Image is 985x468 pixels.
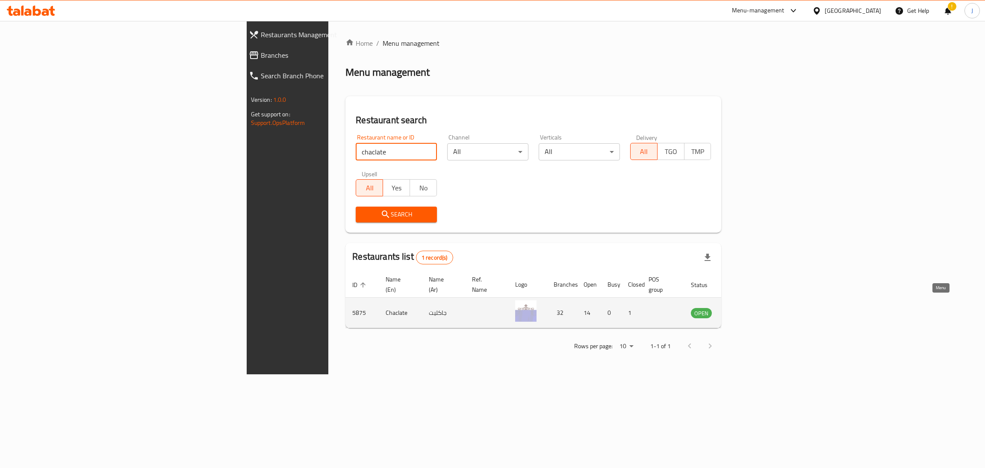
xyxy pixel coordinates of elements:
[360,182,380,194] span: All
[356,179,383,196] button: All
[697,247,718,268] div: Export file
[732,6,784,16] div: Menu-management
[383,38,439,48] span: Menu management
[251,94,272,105] span: Version:
[416,251,453,264] div: Total records count
[547,298,577,328] td: 32
[345,272,758,328] table: enhanced table
[688,145,708,158] span: TMP
[630,143,658,160] button: All
[363,209,430,220] span: Search
[386,274,412,295] span: Name (En)
[261,50,404,60] span: Branches
[356,114,711,127] h2: Restaurant search
[356,143,437,160] input: Search for restaurant name or ID..
[634,145,654,158] span: All
[345,38,721,48] nav: breadcrumb
[261,30,404,40] span: Restaurants Management
[621,298,642,328] td: 1
[356,207,437,222] button: Search
[577,298,601,328] td: 14
[515,300,537,322] img: Chaclate
[539,143,620,160] div: All
[577,272,601,298] th: Open
[657,143,684,160] button: TGO
[636,134,658,140] label: Delivery
[383,179,410,196] button: Yes
[416,254,453,262] span: 1 record(s)
[251,109,290,120] span: Get support on:
[386,182,407,194] span: Yes
[242,45,411,65] a: Branches
[601,272,621,298] th: Busy
[825,6,881,15] div: [GEOGRAPHIC_DATA]
[352,280,369,290] span: ID
[251,117,305,128] a: Support.OpsPlatform
[971,6,973,15] span: J
[242,65,411,86] a: Search Branch Phone
[684,143,711,160] button: TMP
[691,308,712,318] span: OPEN
[601,298,621,328] td: 0
[650,341,671,352] p: 1-1 of 1
[574,341,613,352] p: Rows per page:
[661,145,681,158] span: TGO
[242,24,411,45] a: Restaurants Management
[472,274,498,295] span: Ref. Name
[410,179,437,196] button: No
[413,182,434,194] span: No
[621,272,642,298] th: Closed
[649,274,674,295] span: POS group
[447,143,528,160] div: All
[362,171,377,177] label: Upsell
[508,272,547,298] th: Logo
[616,340,637,353] div: Rows per page:
[422,298,465,328] td: جاكليت
[429,274,455,295] span: Name (Ar)
[273,94,286,105] span: 1.0.0
[352,250,453,264] h2: Restaurants list
[691,280,719,290] span: Status
[547,272,577,298] th: Branches
[261,71,404,81] span: Search Branch Phone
